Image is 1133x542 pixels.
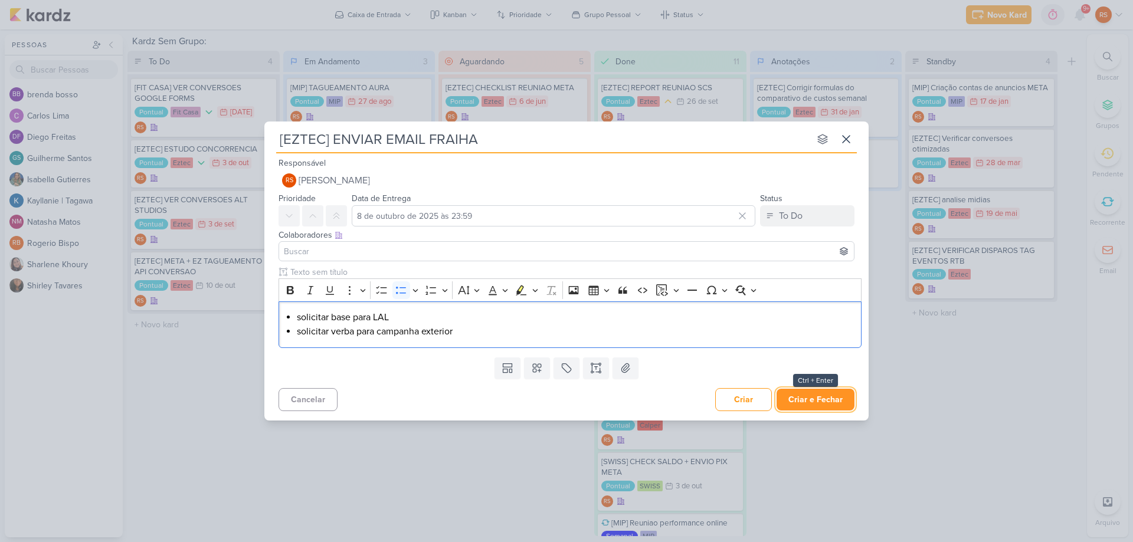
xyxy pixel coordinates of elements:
input: Texto sem título [288,266,862,278]
span: [PERSON_NAME] [299,173,370,188]
input: Kard Sem Título [276,129,810,150]
div: Renan Sena [282,173,296,188]
div: To Do [779,209,803,223]
button: Criar e Fechar [777,389,854,410]
div: Ctrl + Enter [793,374,838,387]
p: RS [286,178,293,184]
button: Criar [715,388,772,411]
li: solicitar base para LAL [297,310,856,324]
label: Status [760,193,782,203]
div: Editor editing area: main [279,301,862,348]
input: Buscar [281,244,852,258]
input: Select a date [352,205,755,226]
label: Prioridade [279,193,316,203]
button: Cancelar [279,388,338,411]
div: Editor toolbar [279,278,862,301]
li: solicitar verba para campanha exterior [297,324,856,339]
label: Responsável [279,158,326,168]
button: To Do [760,205,854,226]
label: Data de Entrega [352,193,411,203]
div: Colaboradores [279,229,854,241]
button: RS [PERSON_NAME] [279,170,854,191]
